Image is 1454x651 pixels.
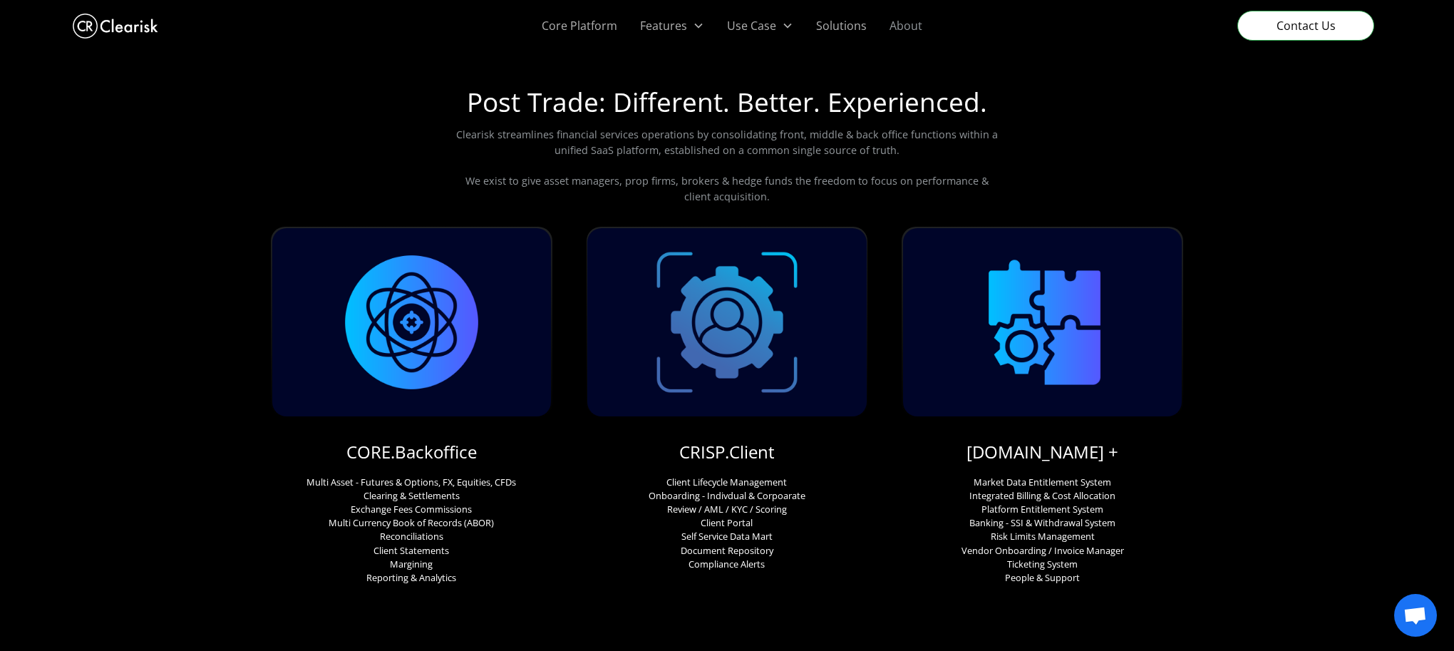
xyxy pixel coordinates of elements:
[961,476,1124,585] p: Market Data Entitlement System Integrated Billing & Cost Allocation Platform Entitlement System B...
[649,476,805,571] p: Client Lifecycle Management Onboarding - Indivdual & Corpoarate Review / AML / KYC / Scoring Clie...
[640,17,687,34] div: Features
[306,476,516,585] p: Multi Asset - Futures & Options, FX, Equities, CFDs Clearing & Settlements Exchange Fees Commissi...
[727,17,776,34] div: Use Case
[679,440,775,464] a: CRISP.Client
[467,86,987,127] h1: Post Trade: Different. Better. Experienced.
[73,10,158,42] a: home
[346,440,477,464] a: CORE.Backoffice
[966,440,1118,464] a: [DOMAIN_NAME] +
[1394,594,1437,637] div: Open chat
[453,127,1001,204] p: Clearisk streamlines financial services operations by consolidating front, middle & back office f...
[1237,11,1374,41] a: Contact Us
